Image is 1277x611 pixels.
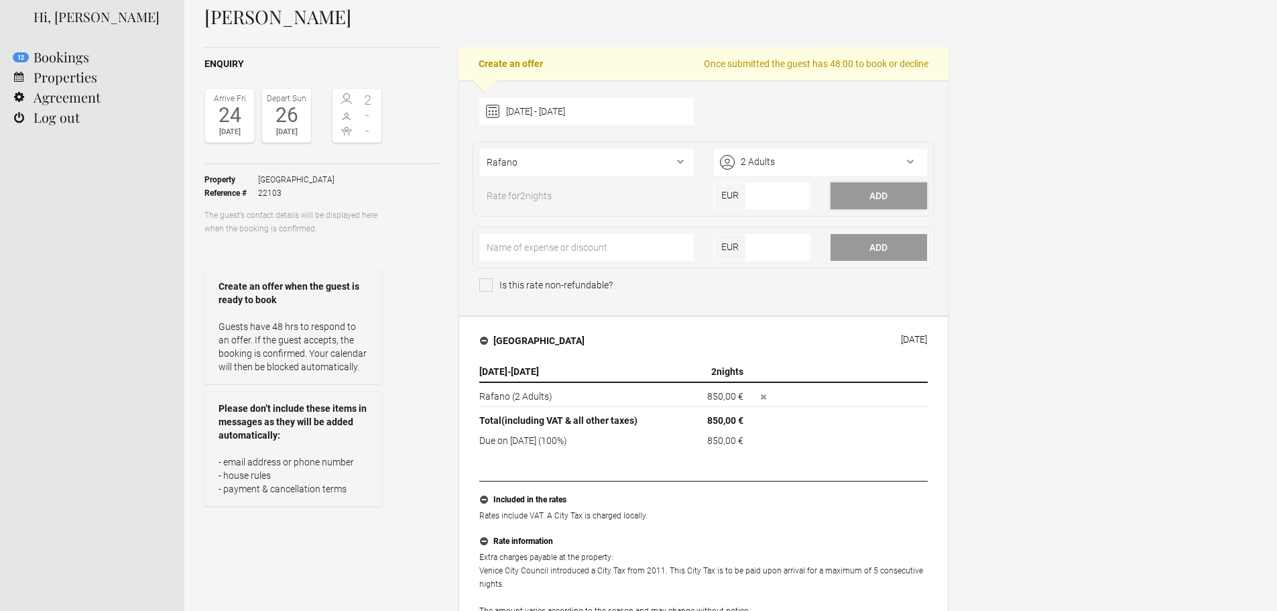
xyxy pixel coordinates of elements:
td: Rafano (2 Adults) [479,382,659,407]
button: Add [831,182,927,209]
span: EUR [714,234,746,261]
button: Add [831,234,927,261]
button: [GEOGRAPHIC_DATA] [DATE] [469,327,938,355]
strong: Property [204,173,258,186]
flynt-currency: 850,00 € [707,415,743,426]
div: [DATE] [265,125,308,139]
div: 26 [265,105,308,125]
flynt-currency: 850,00 € [707,391,743,402]
span: [DATE] [511,366,539,377]
td: Due on [DATE] (100%) [479,431,659,447]
flynt-currency: 850,00 € [707,435,743,446]
span: 2 [711,366,717,377]
span: EUR [714,182,746,209]
h2: Create an offer [459,47,949,80]
p: Guests have 48 hrs to respond to an offer. If the guest accepts, the booking is confirmed. Your c... [219,320,368,374]
span: 2 [357,93,379,107]
div: [DATE] [208,125,251,139]
span: - [357,124,379,137]
strong: Create an offer when the guest is ready to book [219,280,368,307]
h1: [PERSON_NAME] [204,7,949,27]
p: - email address or phone number - house rules - payment & cancellation terms [219,455,368,496]
span: Rate for nights [480,189,558,209]
span: (including VAT & all other taxes) [501,415,637,426]
th: - [479,362,659,382]
div: 24 [208,105,251,125]
span: [GEOGRAPHIC_DATA] [258,173,335,186]
div: Arrive Fri [208,92,251,105]
span: 22103 [258,186,335,200]
th: nights [659,362,749,382]
span: Is this rate non-refundable? [479,278,613,292]
div: Hi, [PERSON_NAME] [34,7,164,27]
h4: [GEOGRAPHIC_DATA] [480,334,585,347]
span: 2 [520,190,526,201]
span: [DATE] [479,366,507,377]
p: The guest’s contact details will be displayed here when the booking is confirmed. [204,209,382,235]
th: Total [479,407,659,431]
div: Depart Sun [265,92,308,105]
strong: Please don’t include these items in messages as they will be added automatically: [219,402,368,442]
span: Once submitted the guest has 48:00 to book or decline [704,57,928,70]
span: - [357,109,379,122]
button: Included in the rates [479,492,928,509]
p: Rates include VAT. A City Tax is charged locally. [479,509,928,522]
h2: Enquiry [204,57,440,71]
strong: Reference # [204,186,258,200]
button: Rate information [479,533,928,551]
input: Name of expense or discount [480,234,693,261]
flynt-notification-badge: 12 [13,52,29,62]
div: [DATE] [901,334,927,345]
